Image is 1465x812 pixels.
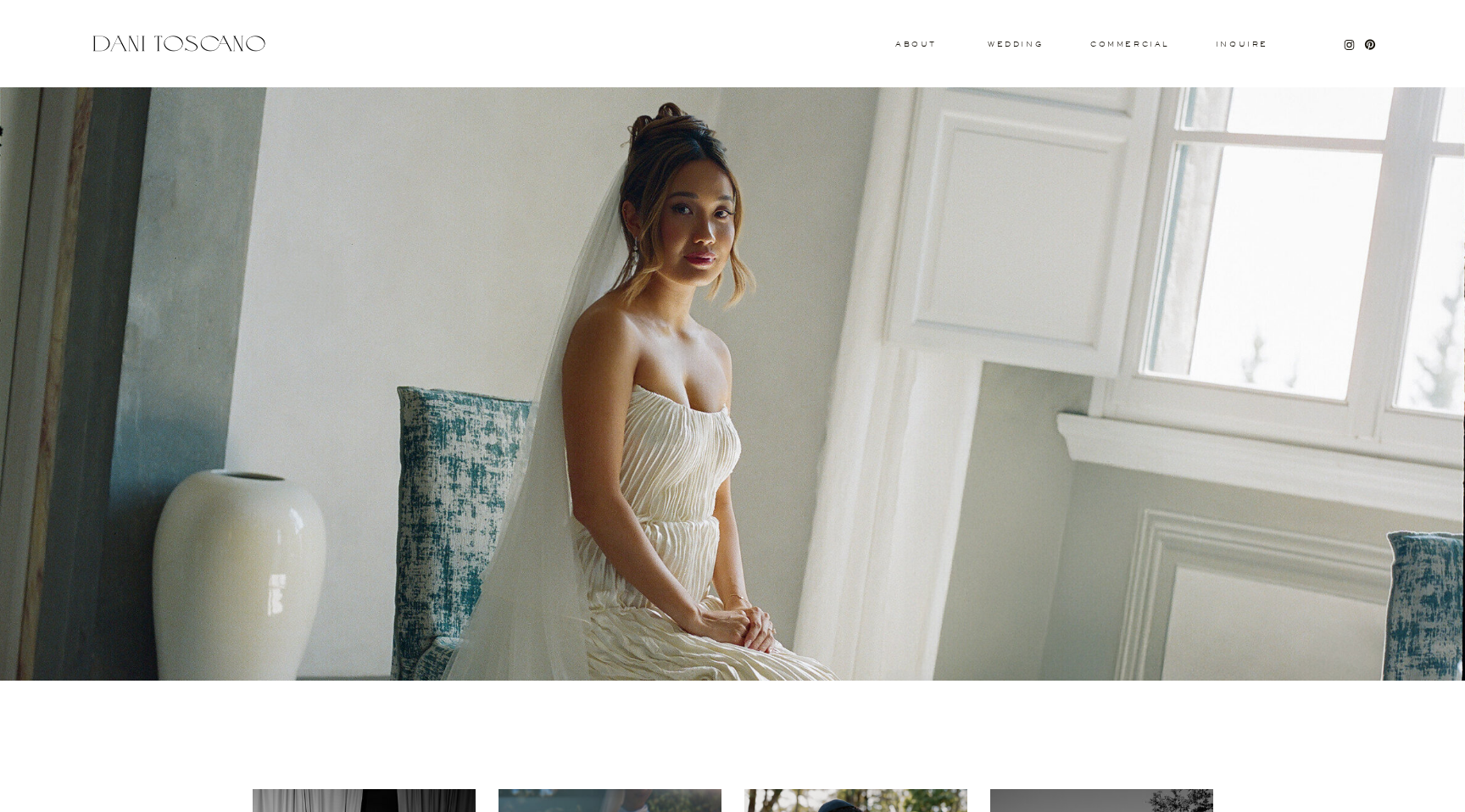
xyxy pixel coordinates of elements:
[988,41,1043,47] a: wedding
[1090,41,1168,47] a: commercial
[1215,41,1269,49] a: Inquire
[895,41,933,47] a: About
